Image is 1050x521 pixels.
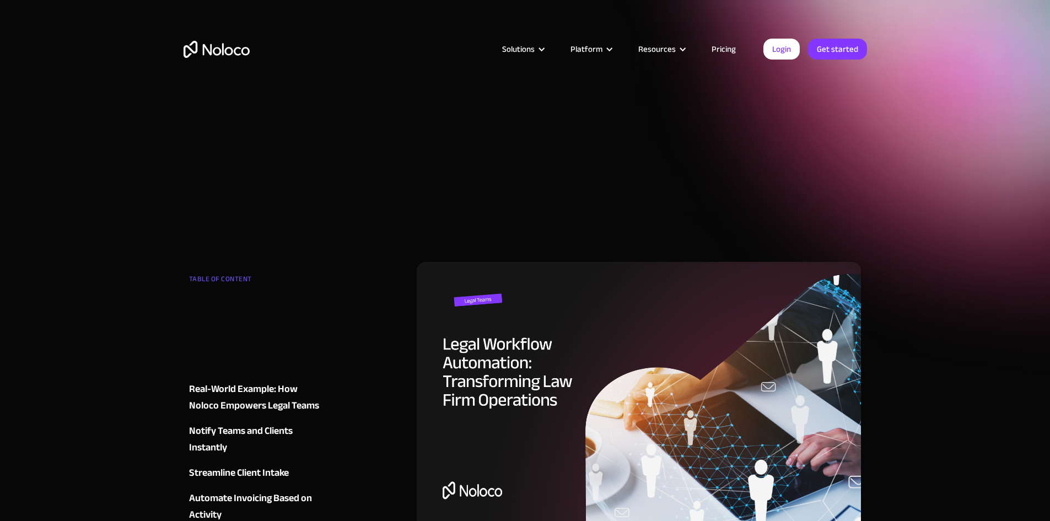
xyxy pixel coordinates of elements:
div: TABLE OF CONTENT [189,271,322,293]
a: Streamline Client Intake [189,465,322,481]
div: Streamline Client Intake [189,465,289,481]
div: Solutions [502,42,535,56]
div: Resources [624,42,698,56]
a: Real-World Example: How Noloco Empowers Legal Teams [189,381,322,414]
div: Platform [570,42,602,56]
a: Pricing [698,42,750,56]
a: home [184,41,250,58]
div: Platform [557,42,624,56]
a: Get started [808,39,867,60]
a: Login [763,39,800,60]
div: Solutions [488,42,557,56]
a: Notify Teams and Clients Instantly [189,423,322,456]
div: Resources [638,42,676,56]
